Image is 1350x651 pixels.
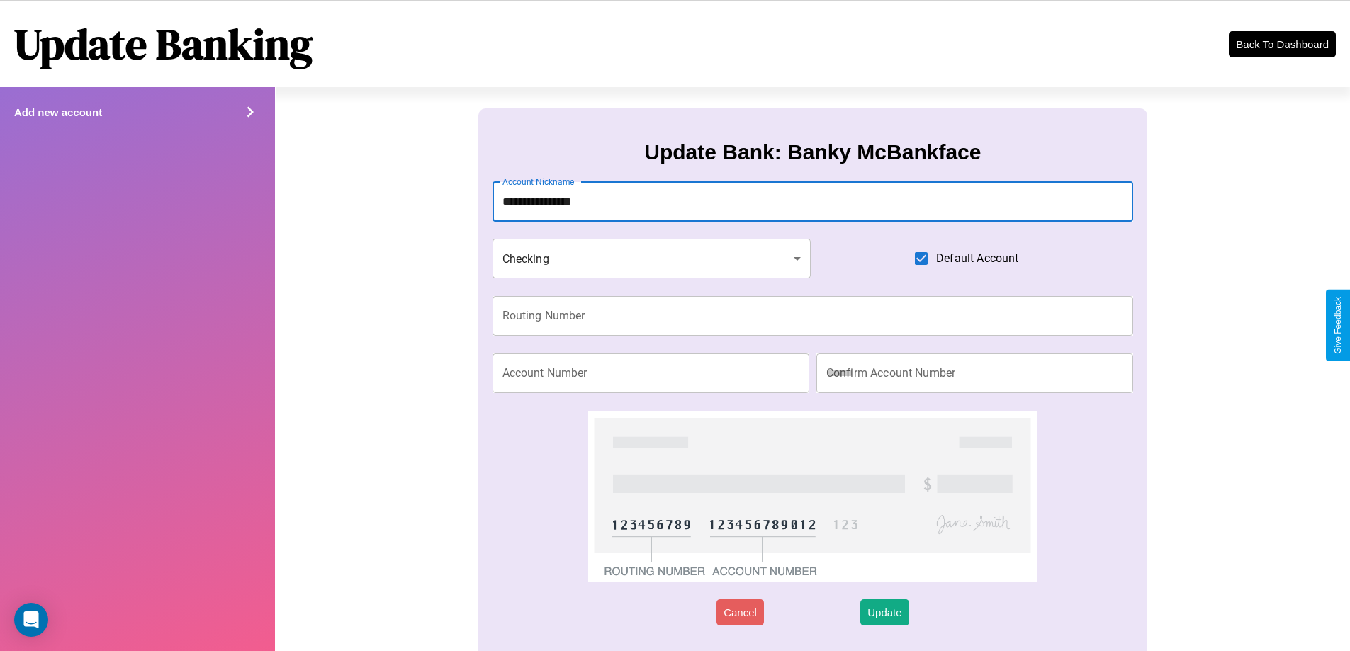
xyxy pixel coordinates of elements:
div: Checking [493,239,811,278]
div: Open Intercom Messenger [14,603,48,637]
button: Back To Dashboard [1229,31,1336,57]
img: check [588,411,1037,582]
button: Update [860,599,909,625]
h3: Update Bank: Banky McBankface [644,140,981,164]
span: Default Account [936,250,1018,267]
label: Account Nickname [502,176,575,188]
button: Cancel [716,599,764,625]
div: Give Feedback [1333,297,1343,354]
h4: Add new account [14,106,102,118]
h1: Update Banking [14,15,313,73]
